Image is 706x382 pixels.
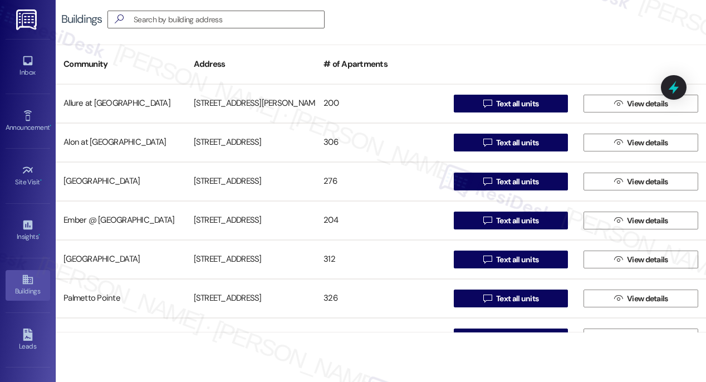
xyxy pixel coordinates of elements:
[614,255,622,264] i: 
[496,332,538,344] span: Text all units
[614,99,622,108] i: 
[627,98,668,110] span: View details
[584,134,698,151] button: View details
[496,293,538,305] span: Text all units
[627,293,668,305] span: View details
[6,270,50,300] a: Buildings
[316,287,446,310] div: 326
[316,326,446,349] div: 244
[56,92,186,115] div: Allure at [GEOGRAPHIC_DATA]
[186,51,316,78] div: Address
[584,212,698,229] button: View details
[316,209,446,232] div: 204
[614,177,622,186] i: 
[496,215,538,227] span: Text all units
[496,137,538,149] span: Text all units
[454,290,568,307] button: Text all units
[186,92,316,115] div: [STREET_ADDRESS][PERSON_NAME]
[186,170,316,193] div: [STREET_ADDRESS]
[56,51,186,78] div: Community
[483,177,492,186] i: 
[56,170,186,193] div: [GEOGRAPHIC_DATA]
[56,326,186,349] div: Royal Palms
[627,254,668,266] span: View details
[483,294,492,303] i: 
[61,13,102,25] div: Buildings
[584,251,698,268] button: View details
[627,176,668,188] span: View details
[186,209,316,232] div: [STREET_ADDRESS]
[496,98,538,110] span: Text all units
[6,216,50,246] a: Insights •
[454,95,568,112] button: Text all units
[56,248,186,271] div: [GEOGRAPHIC_DATA]
[584,95,698,112] button: View details
[16,9,39,30] img: ResiDesk Logo
[50,122,51,130] span: •
[56,287,186,310] div: Palmetto Pointe
[496,176,538,188] span: Text all units
[614,216,622,225] i: 
[584,290,698,307] button: View details
[40,177,42,184] span: •
[186,248,316,271] div: [STREET_ADDRESS]
[56,209,186,232] div: Ember @ [GEOGRAPHIC_DATA]
[614,138,622,147] i: 
[316,170,446,193] div: 276
[38,231,40,239] span: •
[627,137,668,149] span: View details
[454,329,568,346] button: Text all units
[316,131,446,154] div: 306
[186,326,316,349] div: 16100 [PERSON_NAME] Pass
[627,332,668,344] span: View details
[110,13,128,25] i: 
[454,173,568,190] button: Text all units
[6,325,50,355] a: Leads
[483,216,492,225] i: 
[454,251,568,268] button: Text all units
[6,161,50,191] a: Site Visit •
[627,215,668,227] span: View details
[316,248,446,271] div: 312
[186,287,316,310] div: [STREET_ADDRESS]
[316,92,446,115] div: 200
[483,99,492,108] i: 
[584,329,698,346] button: View details
[6,51,50,81] a: Inbox
[454,212,568,229] button: Text all units
[584,173,698,190] button: View details
[483,138,492,147] i: 
[134,12,324,27] input: Search by building address
[496,254,538,266] span: Text all units
[56,131,186,154] div: Alon at [GEOGRAPHIC_DATA]
[186,131,316,154] div: [STREET_ADDRESS]
[454,134,568,151] button: Text all units
[316,51,446,78] div: # of Apartments
[614,294,622,303] i: 
[483,255,492,264] i: 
